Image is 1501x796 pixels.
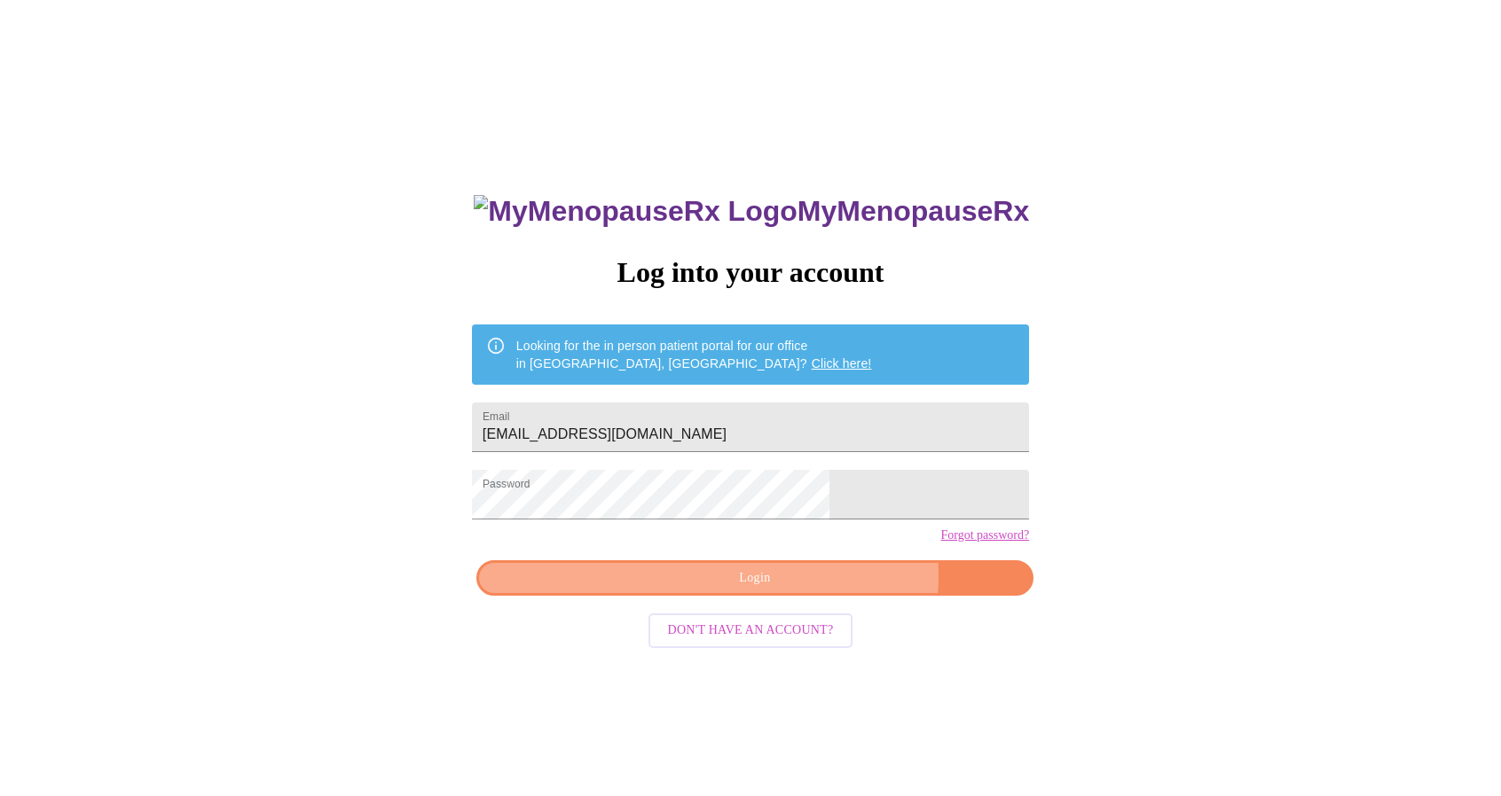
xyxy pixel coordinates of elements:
button: Login [476,560,1033,597]
a: Don't have an account? [644,621,858,636]
h3: Log into your account [472,256,1029,289]
span: Don't have an account? [668,620,834,642]
div: Looking for the in person patient portal for our office in [GEOGRAPHIC_DATA], [GEOGRAPHIC_DATA]? [516,330,872,379]
a: Forgot password? [940,528,1029,542]
button: Don't have an account? [648,613,853,648]
a: Click here! [812,356,872,371]
img: MyMenopauseRx Logo [474,195,797,228]
span: Login [497,567,1013,589]
h3: MyMenopauseRx [474,195,1029,228]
